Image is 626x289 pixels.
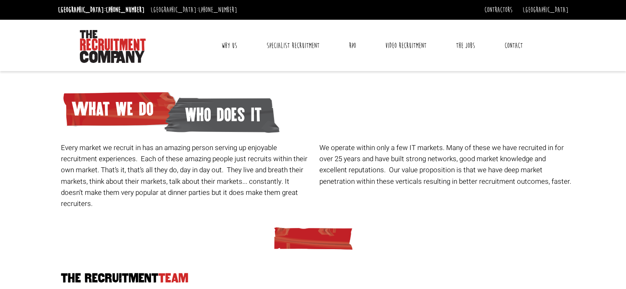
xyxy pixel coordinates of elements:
a: Contractors [484,5,512,14]
a: [PHONE_NUMBER] [198,5,237,14]
a: Specialist Recruitment [261,35,326,56]
a: Video Recruitment [379,35,433,56]
span: . [570,176,571,187]
a: Contact [498,35,529,56]
a: [GEOGRAPHIC_DATA] [523,5,568,14]
h2: The Recruitment [58,272,568,285]
li: [GEOGRAPHIC_DATA]: [56,3,147,16]
a: RPO [343,35,362,56]
a: The Jobs [450,35,481,56]
span: Team [158,271,188,285]
a: Why Us [215,35,243,56]
li: [GEOGRAPHIC_DATA]: [149,3,239,16]
p: Every market we recruit in has an amazing person serving up enjoyable recruitment experiences. Ea... [61,142,313,209]
a: [PHONE_NUMBER] [106,5,144,14]
p: We operate within only a few IT markets. Many of these we have recruited in for over 25 years and... [319,142,572,187]
img: The Recruitment Company [80,30,146,63]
